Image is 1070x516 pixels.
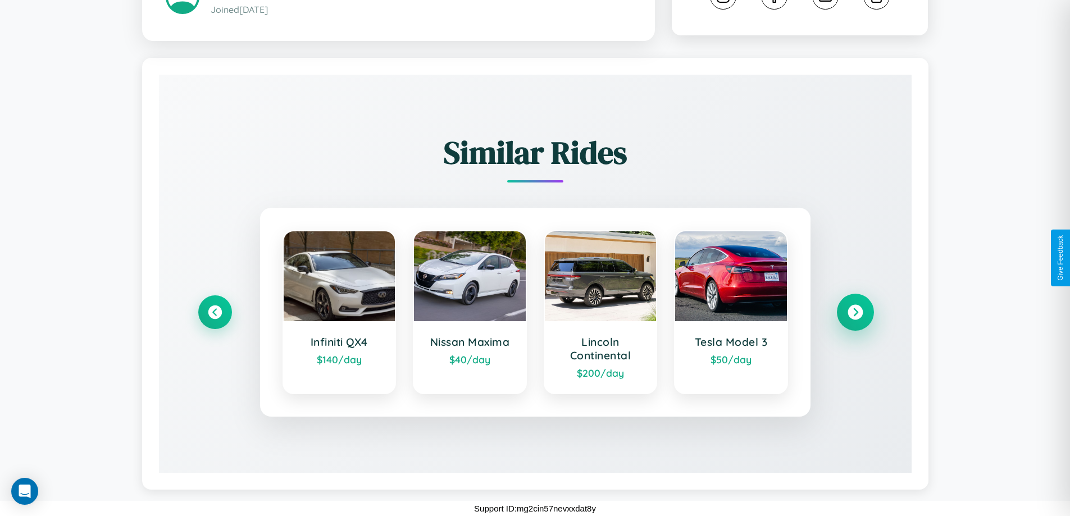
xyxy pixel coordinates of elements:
p: Support ID: mg2cin57nevxxdat8y [474,501,596,516]
h3: Lincoln Continental [556,335,645,362]
div: $ 40 /day [425,353,514,366]
a: Tesla Model 3$50/day [674,230,788,394]
div: $ 200 /day [556,367,645,379]
p: Joined [DATE] [211,2,631,18]
h3: Infiniti QX4 [295,335,384,349]
div: Open Intercom Messenger [11,478,38,505]
h3: Nissan Maxima [425,335,514,349]
div: $ 50 /day [686,353,776,366]
div: Give Feedback [1057,235,1064,281]
a: Nissan Maxima$40/day [413,230,527,394]
a: Lincoln Continental$200/day [544,230,658,394]
h3: Tesla Model 3 [686,335,776,349]
h2: Similar Rides [198,131,872,174]
div: $ 140 /day [295,353,384,366]
a: Infiniti QX4$140/day [283,230,397,394]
